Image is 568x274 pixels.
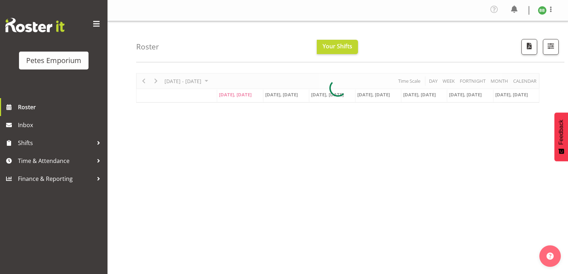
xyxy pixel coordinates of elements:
span: Your Shifts [323,42,352,50]
div: Petes Emporium [26,55,81,66]
span: Roster [18,102,104,112]
span: Feedback [558,120,564,145]
img: Rosterit website logo [5,18,65,32]
img: beena-bist9974.jpg [538,6,546,15]
button: Your Shifts [317,40,358,54]
span: Finance & Reporting [18,173,93,184]
img: help-xxl-2.png [546,253,554,260]
button: Filter Shifts [543,39,559,55]
button: Feedback - Show survey [554,112,568,161]
span: Time & Attendance [18,155,93,166]
span: Shifts [18,138,93,148]
button: Download a PDF of the roster according to the set date range. [521,39,537,55]
h4: Roster [136,43,159,51]
span: Inbox [18,120,104,130]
